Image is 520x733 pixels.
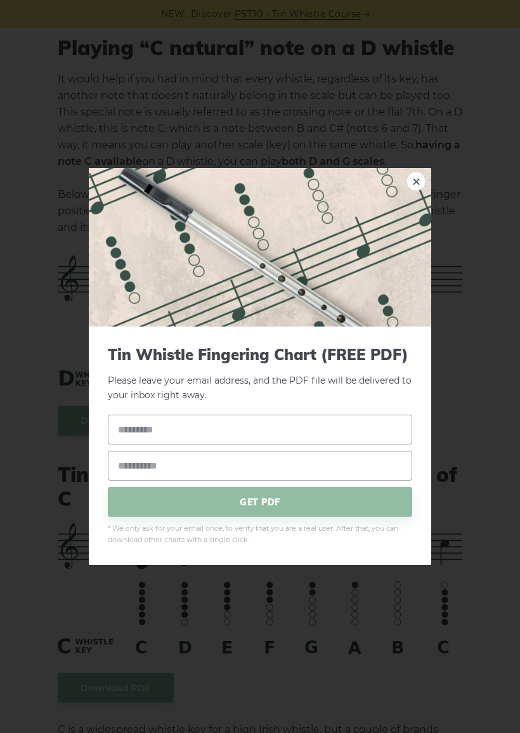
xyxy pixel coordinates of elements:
[406,172,426,191] a: ×
[108,487,412,517] span: GET PDF
[89,168,431,327] img: Tin Whistle Fingering Chart Preview
[108,523,412,546] span: * We only ask for your email once, to verify that you are a real user. After that, you can downlo...
[108,346,412,364] span: Tin Whistle Fingering Chart (FREE PDF)
[108,346,412,402] p: Please leave your email address, and the PDF file will be delivered to your inbox right away.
